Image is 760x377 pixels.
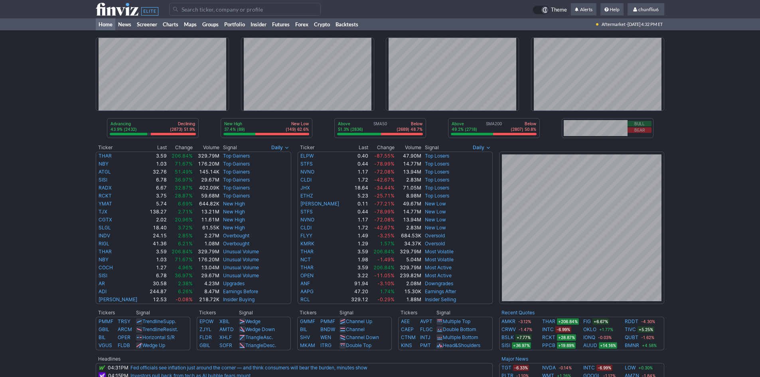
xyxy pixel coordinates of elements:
[175,257,193,263] span: 71.67%
[511,126,536,132] p: (2807) 50.8%
[425,193,449,199] a: Top Losers
[292,18,311,30] a: Forex
[300,153,314,159] a: ELPW
[219,318,230,324] a: XBIL
[193,176,220,184] td: 29.67M
[224,121,245,126] p: New High
[263,334,273,340] span: Asc.
[167,144,193,152] th: Change
[245,318,261,324] a: Wedge
[146,152,167,160] td: 3.59
[501,310,535,316] b: Recent Quotes
[193,216,220,224] td: 11.61M
[452,126,477,132] p: 49.2% (2718)
[172,153,193,159] span: 206.84%
[223,144,237,151] span: Signal
[223,217,245,223] a: New High
[193,264,220,272] td: 13.04M
[223,241,249,247] a: Overbought
[193,184,220,192] td: 402.09K
[471,144,493,152] button: Signals interval
[245,342,276,348] a: TriangleDesc.
[160,18,181,30] a: Charts
[395,144,422,152] th: Volume
[320,326,335,332] a: BNDW
[300,326,307,332] a: BIL
[395,192,422,200] td: 8.98M
[347,168,369,176] td: 1.17
[298,144,347,152] th: Ticker
[397,121,422,126] p: Below
[99,280,105,286] a: AR
[193,232,220,240] td: 2.27M
[223,161,250,167] a: Top Gainers
[142,326,178,332] a: TrendlineResist.
[175,161,193,167] span: 71.67%
[146,184,167,192] td: 6.67
[99,217,112,223] a: CGTX
[193,168,220,176] td: 145.14K
[347,264,369,272] td: 3.59
[420,326,433,332] a: FLGC
[300,296,310,302] a: RCL
[193,144,220,152] th: Volume
[224,126,245,132] p: 37.4% (89)
[374,225,395,231] span: -42.67%
[374,177,395,183] span: -42.67%
[193,224,220,232] td: 61.55K
[425,217,446,223] a: New Low
[223,288,258,294] a: Earnings Before
[99,342,112,348] a: VGUS
[583,326,596,334] a: OKLO
[425,225,446,231] a: New Low
[223,169,250,175] a: Top Gainers
[223,185,250,191] a: Top Gainers
[223,225,245,231] a: New High
[638,6,659,12] span: chunfliu6
[374,185,395,191] span: -34.44%
[395,160,422,168] td: 14.77M
[395,232,422,240] td: 684.53K
[223,153,250,159] a: Top Gainers
[452,121,477,126] p: Above
[443,326,476,332] a: Double Bottom
[425,296,456,302] a: Insider Selling
[300,318,315,324] a: GMMF
[347,248,369,256] td: 3.59
[583,334,595,341] a: IONQ
[346,318,372,324] a: Channel Up
[169,3,321,16] input: Search
[583,318,591,326] a: FIG
[395,176,422,184] td: 2.83M
[223,264,259,270] a: Unusual Volume
[425,209,446,215] a: New Low
[377,233,395,239] span: -3.25%
[286,126,309,132] p: (149) 62.6%
[625,341,639,349] a: BMNR
[374,153,395,159] span: -87.55%
[425,241,445,247] a: Oversold
[395,256,422,264] td: 5.04M
[300,193,313,199] a: ETHZ
[99,249,112,255] a: THAR
[374,161,395,167] span: -78.99%
[263,342,276,348] span: Desc.
[501,334,514,341] a: BSLK
[269,18,292,30] a: Futures
[193,240,220,248] td: 1.08M
[146,256,167,264] td: 1.03
[311,18,333,30] a: Crypto
[300,264,314,270] a: THAR
[374,193,395,199] span: -25.71%
[146,240,167,248] td: 41.36
[193,192,220,200] td: 59.68M
[223,249,259,255] a: Unusual Volume
[425,288,456,294] a: Earnings After
[425,153,449,159] a: Top Losers
[193,152,220,160] td: 329.79M
[269,144,291,152] button: Signals interval
[501,364,511,372] a: TGT
[99,272,107,278] a: SISI
[199,342,210,348] a: GBIL
[193,160,220,168] td: 176.20M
